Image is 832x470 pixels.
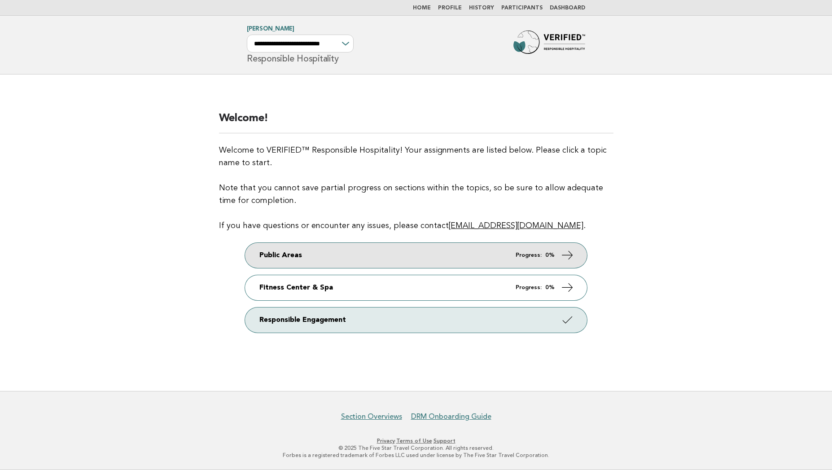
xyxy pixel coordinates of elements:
a: History [469,5,494,11]
a: Terms of Use [396,438,432,444]
a: DRM Onboarding Guide [411,412,491,421]
p: · · [141,437,691,444]
a: [EMAIL_ADDRESS][DOMAIN_NAME] [449,222,583,230]
p: Forbes is a registered trademark of Forbes LLC used under license by The Five Star Travel Corpora... [141,452,691,459]
p: © 2025 The Five Star Travel Corporation. All rights reserved. [141,444,691,452]
img: Forbes Travel Guide [513,31,585,59]
p: Welcome to VERIFIED™ Responsible Hospitality! Your assignments are listed below. Please click a t... [219,144,613,232]
h1: Responsible Hospitality [247,26,354,63]
a: Home [413,5,431,11]
a: Support [434,438,455,444]
a: Public Areas Progress: 0% [245,243,587,268]
a: Profile [438,5,462,11]
a: Section Overviews [341,412,402,421]
em: Progress: [516,252,542,258]
a: Dashboard [550,5,585,11]
a: Participants [501,5,543,11]
a: [PERSON_NAME] [247,26,294,32]
h2: Welcome! [219,111,613,133]
em: Progress: [516,285,542,290]
a: Responsible Engagement [245,307,587,333]
a: Fitness Center & Spa Progress: 0% [245,275,587,300]
a: Privacy [377,438,395,444]
strong: 0% [545,285,555,290]
strong: 0% [545,252,555,258]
